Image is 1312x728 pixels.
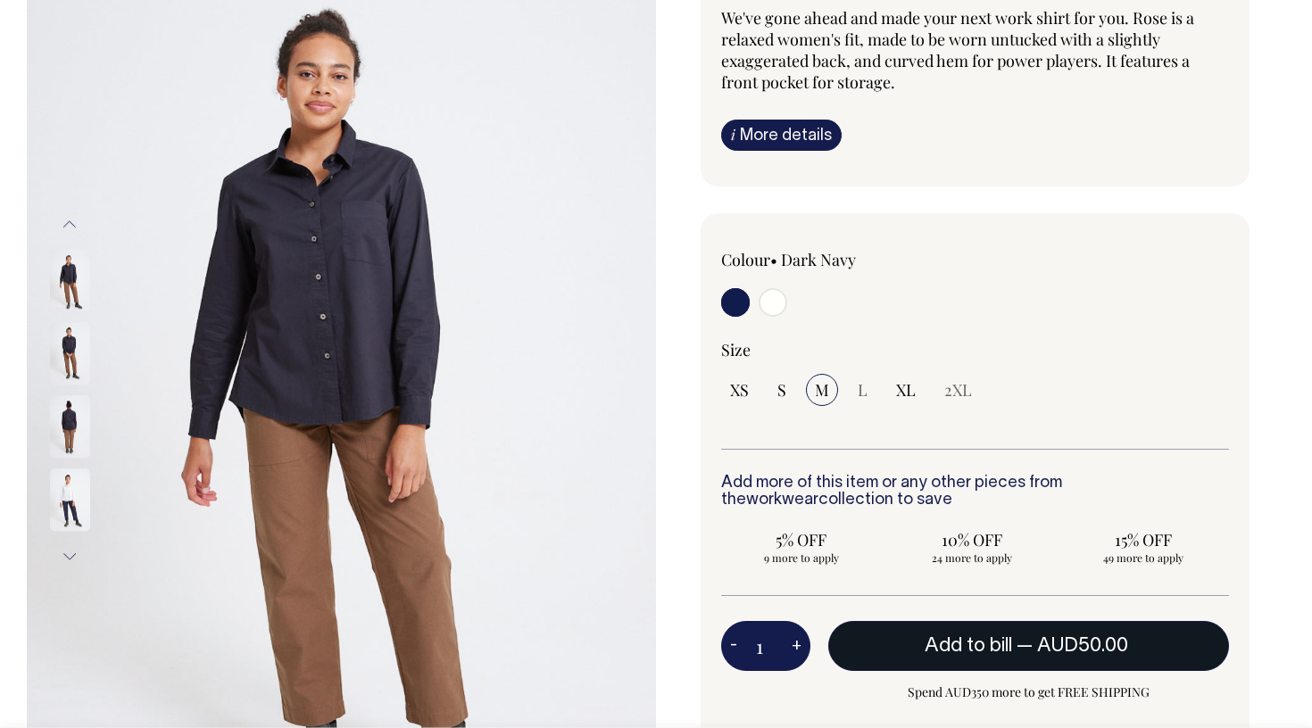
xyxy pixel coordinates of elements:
[50,396,90,459] img: dark-navy
[815,379,829,401] span: M
[828,682,1229,703] span: Spend AUD350 more to get FREE SHIPPING
[925,637,1012,655] span: Add to bill
[50,250,90,312] img: dark-navy
[901,550,1044,565] span: 24 more to apply
[721,339,1229,360] div: Size
[768,374,795,406] input: S
[721,475,1229,510] h6: Add more of this item or any other pieces from the collection to save
[901,529,1044,550] span: 10% OFF
[56,537,83,577] button: Next
[1072,529,1215,550] span: 15% OFF
[887,374,925,406] input: XL
[746,492,818,508] a: workwear
[893,524,1053,570] input: 10% OFF 24 more to apply
[849,374,876,406] input: L
[721,120,842,151] a: iMore details
[944,379,972,401] span: 2XL
[1017,637,1133,655] span: —
[56,204,83,244] button: Previous
[806,374,838,406] input: M
[781,249,856,270] label: Dark Navy
[721,524,882,570] input: 5% OFF 9 more to apply
[777,379,786,401] span: S
[721,7,1194,93] span: We've gone ahead and made your next work shirt for you. Rose is a relaxed women's fit, made to be...
[721,249,925,270] div: Colour
[828,621,1229,671] button: Add to bill —AUD50.00
[731,125,735,144] span: i
[1072,550,1215,565] span: 49 more to apply
[730,550,873,565] span: 9 more to apply
[730,529,873,550] span: 5% OFF
[50,323,90,385] img: dark-navy
[770,249,777,270] span: •
[896,379,916,401] span: XL
[721,374,758,406] input: XS
[1037,637,1128,655] span: AUD50.00
[858,379,868,401] span: L
[783,628,810,664] button: +
[935,374,981,406] input: 2XL
[1063,524,1224,570] input: 15% OFF 49 more to apply
[50,469,90,532] img: off-white
[721,628,746,664] button: -
[730,379,749,401] span: XS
